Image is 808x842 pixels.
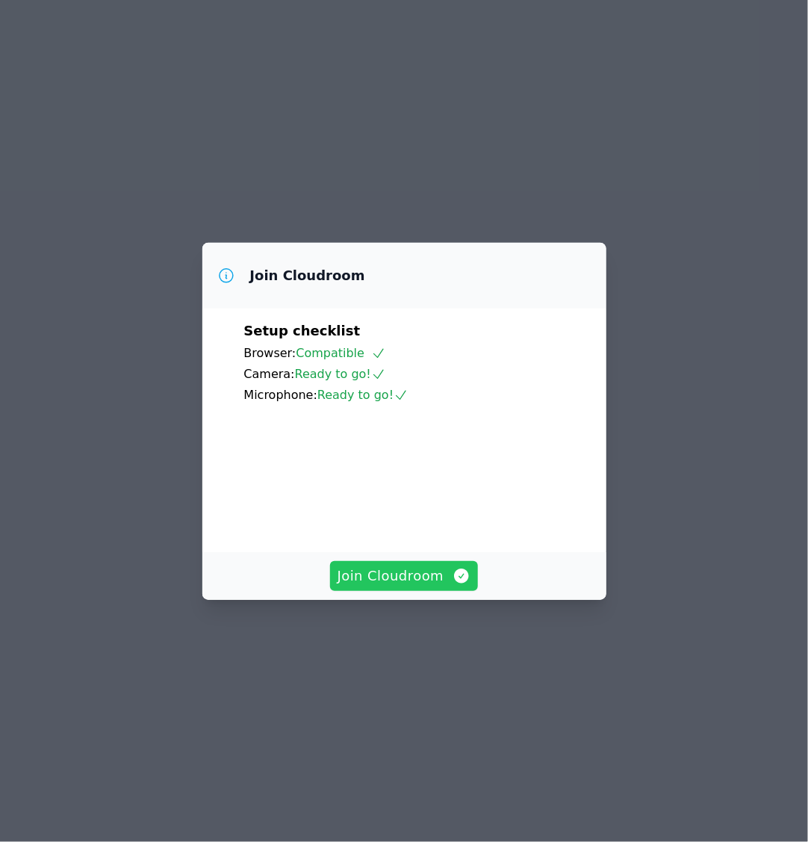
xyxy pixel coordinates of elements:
[244,323,361,338] span: Setup checklist
[338,566,471,586] span: Join Cloudroom
[295,367,386,381] span: Ready to go!
[244,367,295,381] span: Camera:
[244,388,318,402] span: Microphone:
[317,388,408,402] span: Ready to go!
[330,561,479,591] button: Join Cloudroom
[296,346,386,360] span: Compatible
[244,346,296,360] span: Browser:
[250,267,365,285] h3: Join Cloudroom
